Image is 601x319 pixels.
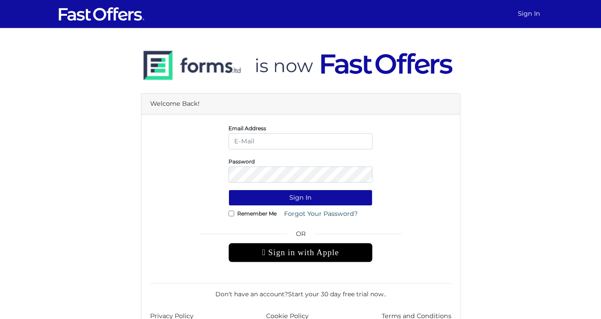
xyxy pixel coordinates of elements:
a: Sign In [514,5,544,22]
label: Email Address [228,127,266,129]
div: Welcome Back! [141,94,460,114]
div: Sign in with Apple [228,243,373,262]
label: Password [228,160,255,163]
label: Remember Me [237,212,277,215]
a: Start your 30 day free trial now. [288,290,385,298]
button: Sign In [228,190,373,206]
a: Forgot Your Password? [278,206,363,222]
input: E-Mail [228,133,373,149]
span: OR [228,229,373,243]
div: Don't have an account? . [150,283,451,299]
